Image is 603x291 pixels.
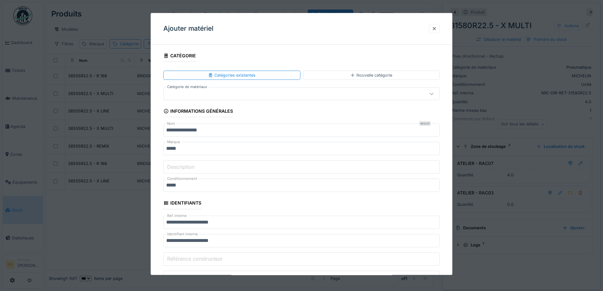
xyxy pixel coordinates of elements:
div: Informations générales [163,107,233,117]
label: Identifiant interne [166,231,199,237]
label: Catégorie de matériaux [166,85,208,90]
div: Catégories existantes [208,72,255,78]
label: Conditionnement [166,176,198,182]
label: Description [166,163,196,171]
label: Ref. interne [166,213,188,218]
label: Code Barre [166,273,196,281]
div: Catégorie [163,51,196,62]
label: Marque [166,140,181,145]
label: Référence constructeur [166,255,224,263]
div: Identifiants [163,199,201,209]
div: Nouvelle catégorie [350,72,392,78]
div: Requis [419,121,431,126]
h3: Ajouter matériel [163,25,213,33]
label: Nom [166,121,176,127]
